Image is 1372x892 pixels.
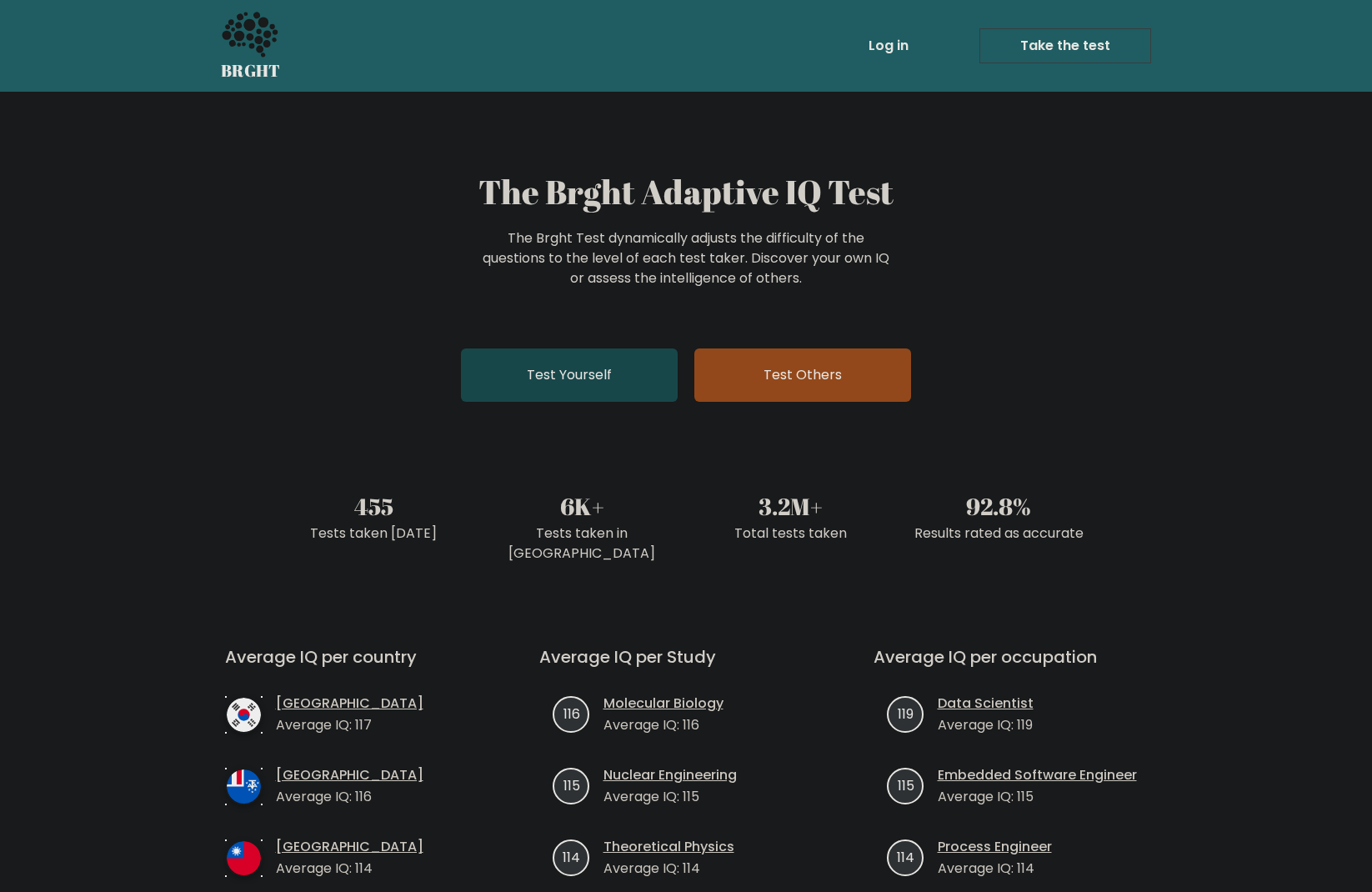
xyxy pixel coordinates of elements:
[563,775,579,794] text: 115
[279,524,468,544] div: Tests taken [DATE]
[279,489,468,524] div: 455
[276,715,423,735] p: Average IQ: 117
[904,489,1093,524] div: 92.8%
[938,837,1052,857] a: Process Engineer
[938,765,1137,785] a: Embedded Software Engineer
[276,837,423,857] a: [GEOGRAPHIC_DATA]
[276,787,423,807] p: Average IQ: 116
[603,859,734,879] p: Average IQ: 114
[276,765,423,785] a: [GEOGRAPHIC_DATA]
[563,704,579,723] text: 116
[488,489,676,524] div: 6K+
[696,489,884,524] div: 3.2M+
[221,7,281,85] a: BRGHT
[603,715,724,735] p: Average IQ: 116
[225,647,479,687] h3: Average IQ per country
[225,768,263,805] img: country
[461,348,678,402] a: Test Yourself
[225,839,263,877] img: country
[603,787,737,807] p: Average IQ: 115
[603,765,737,785] a: Nuclear Engineering
[979,28,1151,63] a: Take the test
[938,694,1034,714] a: Data Scientist
[488,524,676,564] div: Tests taken in [GEOGRAPHIC_DATA]
[276,694,423,714] a: [GEOGRAPHIC_DATA]
[563,847,580,866] text: 114
[897,775,914,794] text: 115
[862,29,915,63] a: Log in
[897,847,914,866] text: 114
[225,696,263,734] img: country
[874,647,1168,687] h3: Average IQ per occupation
[603,694,724,714] a: Molecular Biology
[603,837,734,857] a: Theoretical Physics
[478,228,894,288] div: The Brght Test dynamically adjusts the difficulty of the questions to the level of each test take...
[904,524,1093,544] div: Results rated as accurate
[938,859,1052,879] p: Average IQ: 114
[276,859,423,879] p: Average IQ: 114
[696,524,884,544] div: Total tests taken
[938,715,1034,735] p: Average IQ: 119
[938,787,1137,807] p: Average IQ: 115
[279,172,1093,212] h1: The Brght Adaptive IQ Test
[221,61,281,81] h5: BRGHT
[694,348,911,402] a: Test Others
[898,704,914,723] text: 119
[539,647,834,687] h3: Average IQ per Study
